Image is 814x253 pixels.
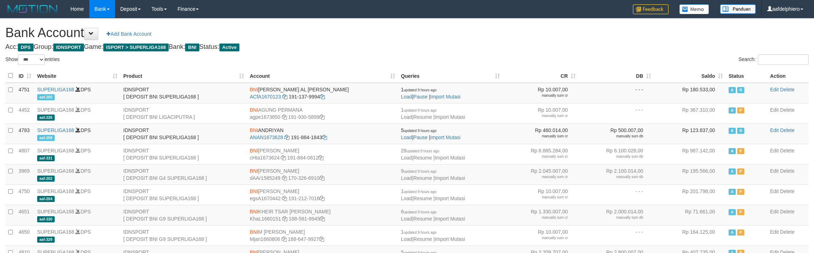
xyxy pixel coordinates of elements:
span: Active [729,107,736,113]
span: Paused [737,189,744,195]
span: Active [729,168,736,174]
a: ACfA1670123 [250,94,281,100]
a: Resume [413,175,432,181]
select: Showentries [18,54,45,65]
a: Load [401,236,412,242]
a: SUPERLIGA168 [37,168,74,174]
span: Paused [737,107,744,113]
td: IDNSPORT [ DEPOSIT BNI G9 SUPERLIGA168 ] [120,205,247,225]
td: [PERSON_NAME] 170-326-6910 [247,164,398,184]
a: Edit [770,209,779,214]
span: Active [729,128,736,134]
span: Running [737,128,744,134]
a: Import Mutasi [435,216,465,222]
a: Copy 1912127016 to clipboard [319,196,324,201]
a: ANAN1673628 [250,135,283,140]
a: Delete [780,148,794,153]
td: IDNSPORT [ DEPOSIT BNI SUPERLIGA168 ] [120,83,247,103]
td: 3969 [16,164,34,184]
a: SUPERLIGA168 [37,87,74,92]
span: aaf-331 [37,155,55,161]
div: manually sum cr [506,154,568,159]
th: Website: activate to sort column ascending [34,69,120,83]
span: | | [401,87,461,100]
td: Rp 164.125,00 [654,225,726,246]
td: Rp 10.007,00 [503,83,579,103]
a: Delete [780,229,794,235]
td: ANDRIYAN 191-884-1843 [247,123,398,144]
a: Import Mutasi [435,155,465,161]
a: Load [401,155,412,161]
span: | | [401,127,461,140]
td: DPS [34,184,120,205]
a: Load [401,216,412,222]
a: Copy 1703266910 to clipboard [319,175,324,181]
span: 6 [401,209,437,214]
a: KhaL1660151 [250,216,281,222]
span: updated 9 hours ago [404,169,437,173]
a: SUPERLIGA168 [37,148,74,153]
a: Mjan1660806 [250,236,280,242]
a: Resume [413,155,432,161]
span: Active [729,148,736,154]
a: Edit [770,148,779,153]
span: | | [401,107,465,120]
span: aaf-205 [37,94,55,100]
td: Rp 10.007,00 [503,103,579,123]
span: aaf-208 [37,135,55,141]
td: Rp 10.007,00 [503,225,579,246]
a: Edit [770,168,779,174]
td: - - - [579,184,654,205]
span: BNI [250,148,258,153]
a: Copy cHta1673624 to clipboard [281,155,286,161]
a: Delete [780,87,794,92]
a: SUPERLIGA168 [37,127,74,133]
a: Import Mutasi [430,135,461,140]
td: Rp 180.533,00 [654,83,726,103]
img: Button%20Memo.svg [679,4,709,14]
td: [PERSON_NAME] 191-212-7016 [247,184,398,205]
th: Saldo: activate to sort column ascending [654,69,726,83]
span: | | [401,168,465,181]
div: manually sum cr [506,134,568,139]
div: manually sum db [581,134,643,139]
span: Paused [737,209,744,215]
a: Copy 1911379994 to clipboard [320,94,325,100]
a: Load [401,135,412,140]
span: Active [219,44,240,51]
td: [PERSON_NAME] AL [PERSON_NAME] 191-137-9994 [247,83,398,103]
span: aaf-202 [37,176,55,182]
td: - - - [579,83,654,103]
div: manually sum cr [506,195,568,200]
span: 5 [401,127,437,133]
span: | | [401,229,465,242]
span: Active [729,87,736,93]
th: Queries: activate to sort column ascending [398,69,503,83]
span: Running [737,87,744,93]
td: Rp 367.310,00 [654,103,726,123]
span: BNI [250,168,258,174]
span: | | [401,209,465,222]
a: Copy 1919305899 to clipboard [319,114,324,120]
td: Rp 201.798,00 [654,184,726,205]
td: DPS [34,225,120,246]
a: Copy egsA1670442 to clipboard [282,196,287,201]
a: Import Mutasi [430,94,461,100]
label: Show entries [5,54,60,65]
a: SUPERLIGA168 [37,188,74,194]
img: panduan.png [720,4,756,14]
span: Active [729,189,736,195]
a: Copy 1918841843 to clipboard [322,135,327,140]
td: - - - [579,103,654,123]
span: Active [729,209,736,215]
td: Rp 71.661,00 [654,205,726,225]
a: Copy dAAr1585249 to clipboard [282,175,287,181]
div: manually sum db [581,215,643,220]
span: updated 9 hours ago [404,190,437,194]
span: DPS [18,44,34,51]
a: Copy Mjan1660806 to clipboard [282,236,287,242]
span: aaf-226 [37,115,55,121]
a: SUPERLIGA168 [37,209,74,214]
span: 1 [401,188,437,194]
a: Copy 1918840612 to clipboard [318,155,323,161]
